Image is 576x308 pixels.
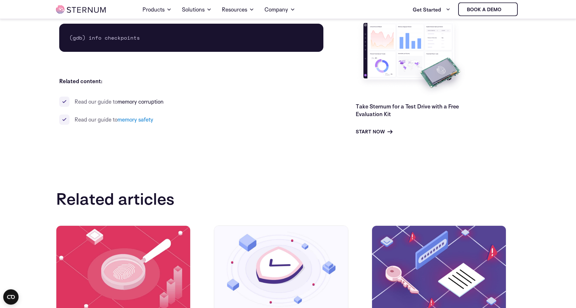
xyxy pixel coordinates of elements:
a: Book a demo [458,3,518,16]
a: Resources [222,1,254,19]
span: Read our guide to [75,98,164,105]
a: memory corruption [118,98,164,105]
a: Take Sternum for a Test Drive with a Free Evaluation Kit [356,103,459,117]
h2: Related articles [56,189,520,208]
a: memory safety [118,116,153,123]
pre: (gdb) info checkpoints [59,24,324,52]
strong: Related content: [59,78,102,84]
a: Solutions [182,1,212,19]
a: Company [264,1,295,19]
button: Open CMP widget [3,289,19,305]
img: Take Sternum for a Test Drive with a Free Evaluation Kit [356,18,468,98]
img: sternum iot [504,7,509,12]
a: Products [142,1,172,19]
a: Get Started [413,3,450,16]
span: Read our guide to [75,116,153,123]
img: sternum iot [56,5,106,14]
a: Start Now [356,128,393,136]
